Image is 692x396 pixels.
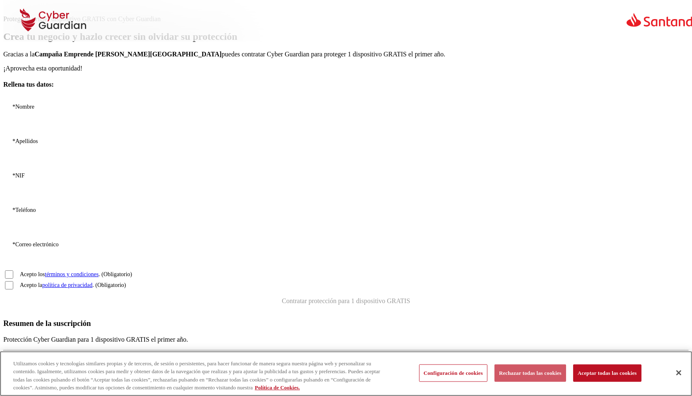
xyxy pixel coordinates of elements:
[3,319,689,328] h3: Resumen de la suscripción
[3,291,689,311] button: Contratar protección para 1 dispositivo GRATIS
[255,384,300,391] a: Más información sobre su privacidad, se abre en una nueva pestaña
[35,51,222,58] strong: Campaña Emprende [PERSON_NAME][GEOGRAPHIC_DATA]
[3,51,689,58] p: Gracias a la puedes contratar Cyber Guardian para proteger 1 dispositivo GRATIS el primer año.
[3,81,689,88] h4: Rellena tus datos:
[3,336,689,343] p: Protección Cyber Guardian para 1 dispositivo GRATIS el primer año.
[42,282,92,288] a: política de privacidad
[20,282,689,289] label: Acepto la . (Obligatorio)
[3,65,689,72] p: ¡Aprovecha esta oportunidad!
[670,364,688,382] button: Cerrar
[494,364,566,382] button: Rechazar todas las cookies
[13,360,381,392] div: Utilizamos cookies y tecnologías similares propias y de terceros, de sesión o persistentes, para ...
[573,364,641,382] button: Aceptar todas las cookies
[419,364,487,382] button: Configuración de cookies
[20,271,689,278] label: Acepto los . (Obligatorio)
[45,271,99,277] a: términos y condiciones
